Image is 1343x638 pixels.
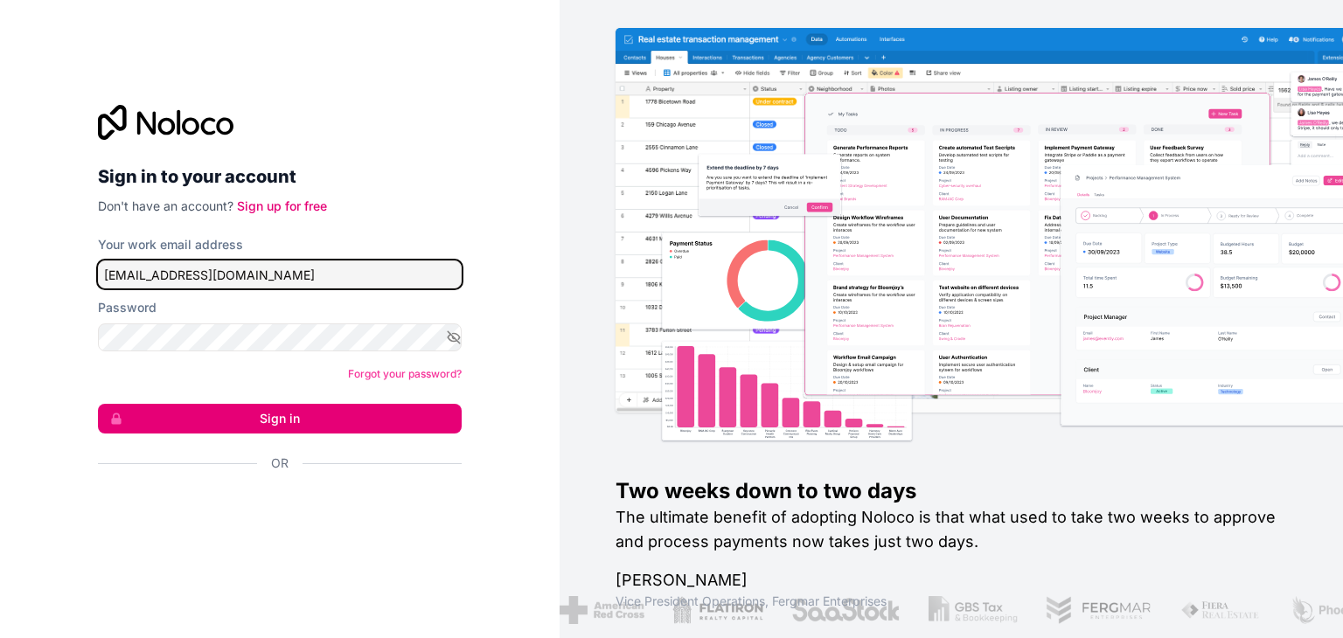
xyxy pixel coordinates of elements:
[98,323,462,351] input: Password
[98,404,462,433] button: Sign in
[616,593,1287,610] h1: Vice President Operations , Fergmar Enterprises
[98,161,462,192] h2: Sign in to your account
[98,299,157,316] label: Password
[271,454,289,472] span: Or
[616,505,1287,554] h2: The ultimate benefit of adopting Noloco is that what used to take two weeks to approve and proces...
[98,260,462,288] input: Email address
[348,367,462,380] a: Forgot your password?
[616,477,1287,505] h1: Two weeks down to two days
[98,198,233,213] span: Don't have an account?
[559,596,644,624] img: /assets/american-red-cross-BAupjrZR.png
[237,198,327,213] a: Sign up for free
[98,236,243,253] label: Your work email address
[616,568,1287,593] h1: [PERSON_NAME]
